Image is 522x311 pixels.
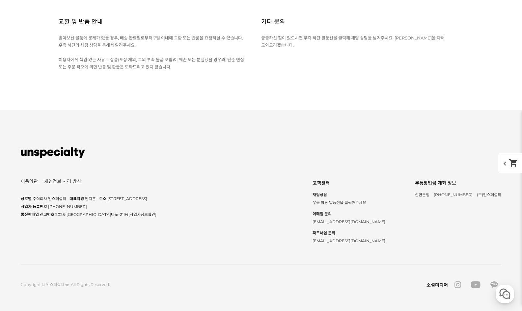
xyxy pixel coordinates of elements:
span: 우측 하단 말풍선을 클릭해주세요 [313,200,366,205]
span: [EMAIL_ADDRESS][DOMAIN_NAME] [313,219,385,224]
a: 대화 [43,209,85,225]
span: 안치훈 [85,196,96,201]
strong: 이메일 문의 [313,210,385,218]
a: 설정 [85,209,126,225]
span: 설정 [102,219,110,224]
span: 사업자 등록번호 [21,204,47,209]
span: 주식회사 언스페셜티 [33,196,66,201]
span: 상호명 [21,196,32,201]
img: 언스페셜티 몰 [21,143,85,163]
span: 주소 [99,196,106,201]
strong: 채팅상담 [313,191,385,199]
a: 홈 [2,209,43,225]
span: [STREET_ADDRESS] [107,196,147,201]
span: [EMAIL_ADDRESS][DOMAIN_NAME] [313,238,385,243]
span: [PHONE_NUMBER] [48,204,87,209]
div: Copyright © 언스페셜티 몰. All Rights Reserved. [21,281,110,288]
a: [사업자정보확인] [128,212,156,217]
div: 무통장입금 계좌 정보 [415,178,501,188]
p: 받아보신 물품에 문제가 있을 경우, 배송 완료일로부터 7일 이내에 교환 또는 반품을 요청하실 수 있습니다. 우측 하단의 채팅 상담을 통해서 알려주세요. 이용자에게 책임 있는 ... [59,34,246,70]
span: [PHONE_NUMBER] [434,192,473,197]
a: 개인정보 처리 방침 [44,179,81,184]
span: 홈 [21,219,25,224]
span: 통신판매업 신고번호 [21,212,54,217]
h2: 교환 및 반품 안내 [59,10,103,34]
span: 신한은행 [415,192,429,197]
div: 고객센터 [313,178,385,188]
h2: 기타 문의 [261,10,285,34]
span: 대화 [60,219,68,224]
span: 2025-[GEOGRAPHIC_DATA]마포-2194 [55,212,156,217]
span: 대표자명 [69,196,84,201]
div: 소셜미디어 [426,281,448,288]
span: (주)언스페셜티 [477,192,501,197]
strong: 파트너십 문의 [313,229,385,237]
a: kakao [487,281,501,288]
a: youtube [468,281,484,288]
div: 궁금하신 점이 있으시면 우측 하단 말풍선을 클릭해 채팅 상담을 남겨주세요. [PERSON_NAME]을 다해 도와드리겠습니다. [261,34,464,49]
a: instagram [451,281,464,288]
a: 이용약관 [21,179,38,184]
